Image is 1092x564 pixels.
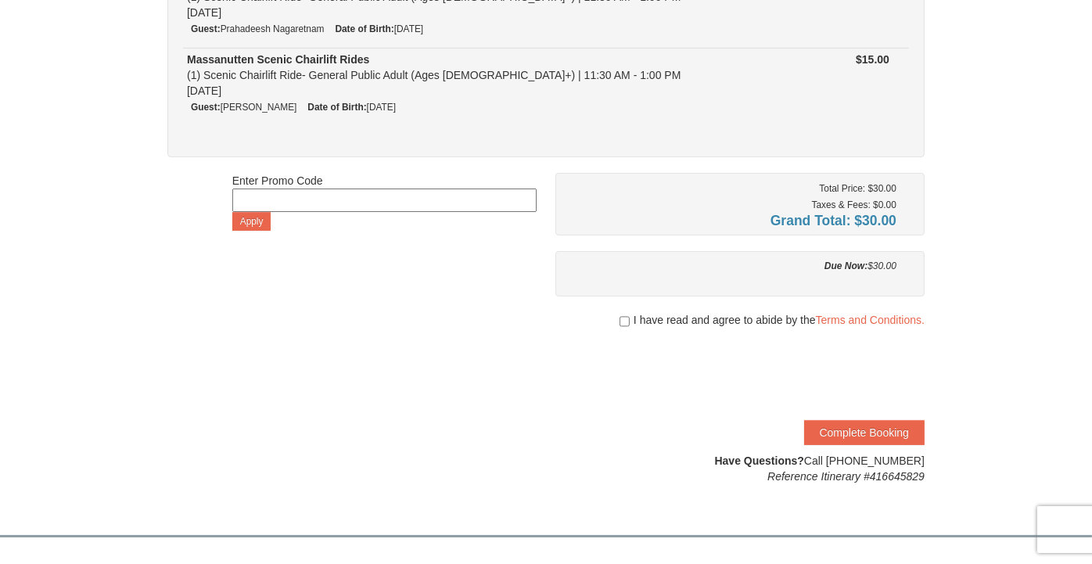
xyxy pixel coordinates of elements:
h4: Grand Total: $30.00 [567,213,896,228]
button: Complete Booking [804,420,925,445]
small: Taxes & Fees: $0.00 [812,199,896,210]
button: Apply [232,212,271,231]
strong: Due Now: [824,260,867,271]
small: Total Price: $30.00 [819,183,896,194]
small: Prahadeesh Nagaretnam [191,23,325,34]
small: [PERSON_NAME] [191,102,296,113]
div: Enter Promo Code [232,173,537,231]
strong: Have Questions? [715,454,804,467]
iframe: reCAPTCHA [687,343,925,404]
small: [DATE] [335,23,423,34]
strong: $15.00 [856,53,889,66]
strong: Guest: [191,102,221,113]
div: $30.00 [567,258,896,274]
strong: Date of Birth: [307,102,366,113]
div: Call [PHONE_NUMBER] [555,453,925,484]
small: [DATE] [307,102,396,113]
em: Reference Itinerary #416645829 [767,470,925,483]
strong: Massanutten Scenic Chairlift Rides [187,53,369,66]
strong: Date of Birth: [335,23,393,34]
span: I have read and agree to abide by the [634,312,925,328]
div: (1) Scenic Chairlift Ride- General Public Adult (Ages [DEMOGRAPHIC_DATA]+) | 11:30 AM - 1:00 PM [... [187,52,767,99]
strong: Guest: [191,23,221,34]
a: Terms and Conditions. [816,314,925,326]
